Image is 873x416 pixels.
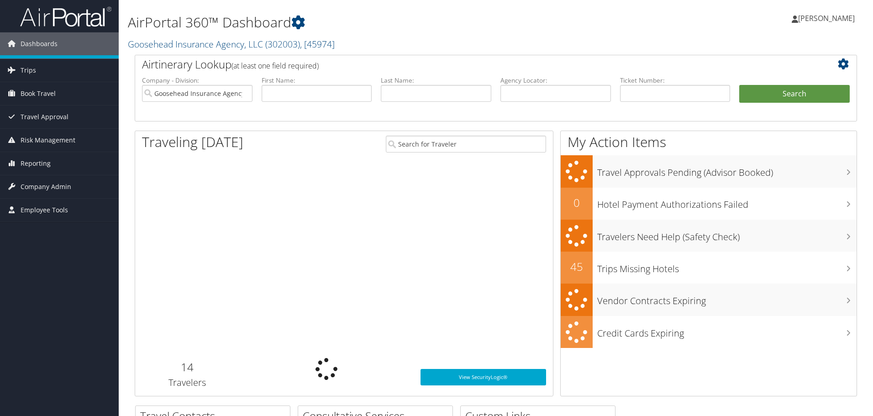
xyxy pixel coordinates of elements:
[142,359,233,375] h2: 14
[792,5,864,32] a: [PERSON_NAME]
[620,76,731,85] label: Ticket Number:
[561,284,857,316] a: Vendor Contracts Expiring
[21,129,75,152] span: Risk Management
[561,259,593,274] h2: 45
[142,376,233,389] h3: Travelers
[500,76,611,85] label: Agency Locator:
[21,82,56,105] span: Book Travel
[142,132,243,152] h1: Traveling [DATE]
[597,258,857,275] h3: Trips Missing Hotels
[142,76,252,85] label: Company - Division:
[128,13,619,32] h1: AirPortal 360™ Dashboard
[739,85,850,103] button: Search
[21,199,68,221] span: Employee Tools
[561,132,857,152] h1: My Action Items
[142,57,789,72] h2: Airtinerary Lookup
[21,152,51,175] span: Reporting
[597,226,857,243] h3: Travelers Need Help (Safety Check)
[231,61,319,71] span: (at least one field required)
[21,59,36,82] span: Trips
[561,316,857,348] a: Credit Cards Expiring
[561,220,857,252] a: Travelers Need Help (Safety Check)
[597,162,857,179] h3: Travel Approvals Pending (Advisor Booked)
[381,76,491,85] label: Last Name:
[265,38,300,50] span: ( 302003 )
[597,322,857,340] h3: Credit Cards Expiring
[561,252,857,284] a: 45Trips Missing Hotels
[798,13,855,23] span: [PERSON_NAME]
[21,105,68,128] span: Travel Approval
[421,369,546,385] a: View SecurityLogic®
[262,76,372,85] label: First Name:
[300,38,335,50] span: , [ 45974 ]
[128,38,335,50] a: Goosehead Insurance Agency, LLC
[20,6,111,27] img: airportal-logo.png
[561,188,857,220] a: 0Hotel Payment Authorizations Failed
[597,290,857,307] h3: Vendor Contracts Expiring
[21,32,58,55] span: Dashboards
[386,136,546,153] input: Search for Traveler
[561,155,857,188] a: Travel Approvals Pending (Advisor Booked)
[21,175,71,198] span: Company Admin
[597,194,857,211] h3: Hotel Payment Authorizations Failed
[561,195,593,211] h2: 0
